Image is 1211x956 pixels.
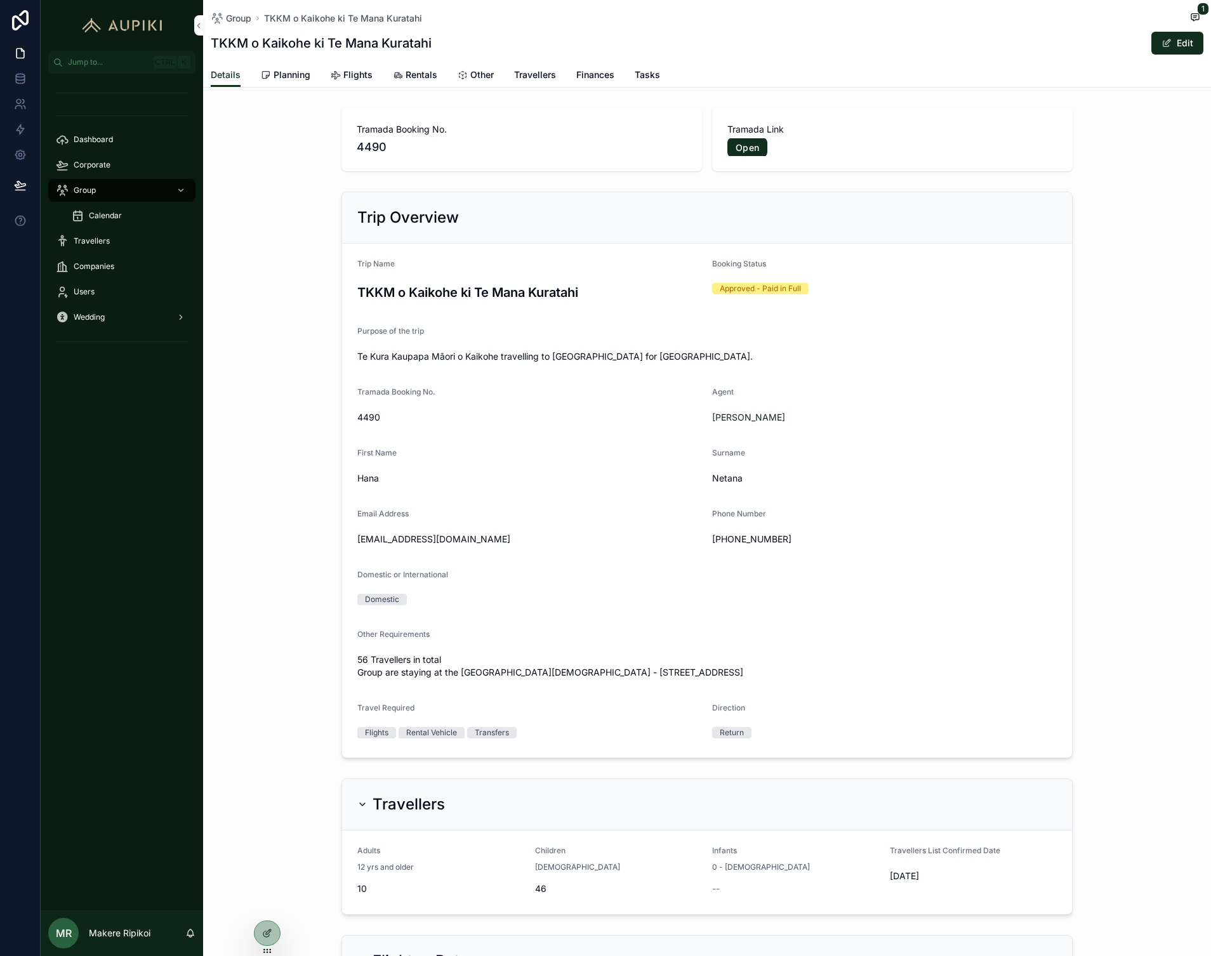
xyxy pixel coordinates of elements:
a: Dashboard [48,128,195,151]
span: [PHONE_NUMBER] [712,533,880,546]
span: Tramada Booking No. [357,123,687,136]
a: Wedding [48,306,195,329]
a: Travellers [514,63,556,89]
span: Hana [357,472,702,485]
h1: TKKM o Kaikohe ki Te Mana Kuratahi [211,34,432,52]
span: Travellers [514,69,556,81]
span: Tasks [635,69,660,81]
button: Edit [1151,32,1203,55]
span: Group [226,12,251,25]
span: Other [470,69,494,81]
span: Netana [712,472,1057,485]
span: Other Requirements [357,629,430,639]
span: Surname [712,448,745,457]
h2: Travellers [373,794,445,815]
span: First Name [357,448,397,457]
a: Companies [48,255,195,278]
span: Ctrl [154,56,176,69]
a: Corporate [48,154,195,176]
span: Users [74,287,95,297]
span: Adults [357,846,380,855]
a: TKKM o Kaikohe ki Te Mana Kuratahi [264,12,422,25]
span: 12 yrs and older [357,862,414,872]
span: Travellers List Confirmed Date [890,846,1000,855]
a: Calendar [63,204,195,227]
img: App logo [76,15,168,36]
div: Approved - Paid in Full [720,283,801,294]
span: Domestic or International [357,570,448,579]
span: Agent [712,387,734,396]
a: Details [211,63,241,88]
a: Flights [331,63,373,89]
a: Group [48,179,195,202]
span: Dashboard [74,134,113,145]
span: Travel Required [357,703,414,712]
span: Direction [712,703,745,712]
span: [EMAIL_ADDRESS][DOMAIN_NAME] [357,533,702,546]
a: [PERSON_NAME] [712,411,785,424]
span: Flights [343,69,373,81]
span: Corporate [74,160,110,170]
span: Purpose of the trip [357,326,424,336]
span: Email Address [357,509,409,518]
a: Rentals [393,63,437,89]
span: Te Kura Kaupapa Māori o Kaikohe travelling to [GEOGRAPHIC_DATA] for [GEOGRAPHIC_DATA]. [357,351,753,362]
span: Rentals [406,69,437,81]
button: 1 [1187,10,1203,26]
span: K [179,57,189,67]
div: scrollable content [41,74,203,368]
span: Planning [274,69,310,81]
span: Booking Status [712,259,766,268]
span: 10 [357,882,525,895]
span: Tramada Booking No. [357,387,435,396]
div: Domestic [365,594,399,605]
span: 56 Travellers in total Group are staying at the [GEOGRAPHIC_DATA][DEMOGRAPHIC_DATA] - [STREET_ADD... [357,653,1057,679]
div: Return [720,727,744,738]
span: Wedding [74,312,105,322]
a: Tasks [635,63,660,89]
span: Trip Name [357,259,395,268]
span: Jump to... [68,57,149,67]
span: Travellers [74,236,110,246]
span: Infants [712,846,737,855]
span: MR [56,926,72,941]
a: Group [211,12,251,25]
div: Transfers [475,727,509,738]
span: 4490 [357,411,702,424]
span: 4490 [357,138,687,156]
a: Other [458,63,494,89]
span: 0 - [DEMOGRAPHIC_DATA] [712,862,810,872]
span: Phone Number [712,509,766,518]
a: Travellers [48,230,195,252]
span: Companies [74,261,114,272]
a: Finances [576,63,614,89]
span: Calendar [89,211,122,221]
span: Children [535,846,566,855]
span: Details [211,69,241,81]
div: Rental Vehicle [406,727,457,738]
span: Tramada Link [727,123,1057,136]
a: Planning [261,63,310,89]
div: Flights [365,727,388,738]
span: -- [712,882,720,895]
h3: TKKM o Kaikohe ki Te Mana Kuratahi [357,283,702,302]
p: Makere Ripikoi [89,927,150,940]
span: [DATE] [890,870,1057,882]
span: [DEMOGRAPHIC_DATA] [535,862,620,872]
h2: Trip Overview [357,207,459,228]
span: Finances [576,69,614,81]
span: 46 [535,882,703,895]
span: Group [74,185,96,195]
span: 1 [1197,3,1209,15]
a: Users [48,280,195,303]
button: Jump to...CtrlK [48,51,195,74]
a: Open [727,138,767,157]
